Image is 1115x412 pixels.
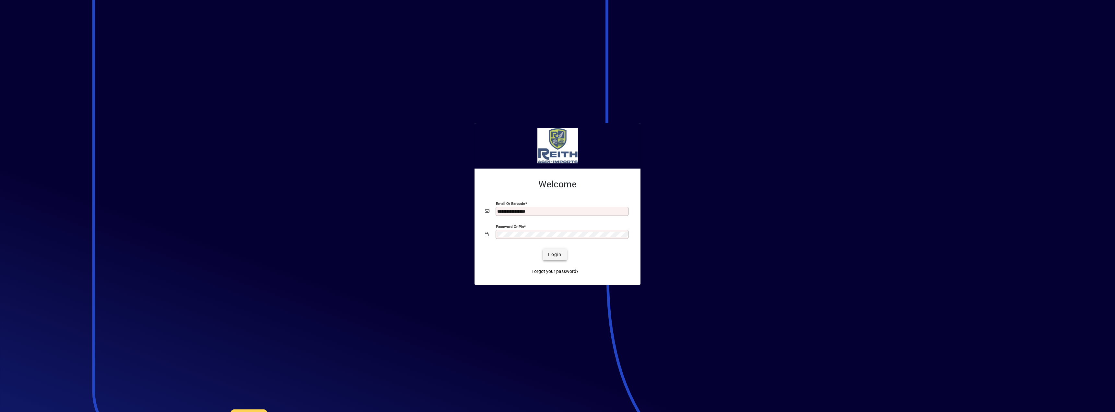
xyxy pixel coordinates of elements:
h2: Welcome [485,179,630,190]
mat-label: Password or Pin [496,224,524,229]
span: Login [548,251,561,258]
button: Login [543,249,567,260]
a: Forgot your password? [529,265,581,277]
mat-label: Email or Barcode [496,201,525,206]
span: Forgot your password? [532,268,579,275]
